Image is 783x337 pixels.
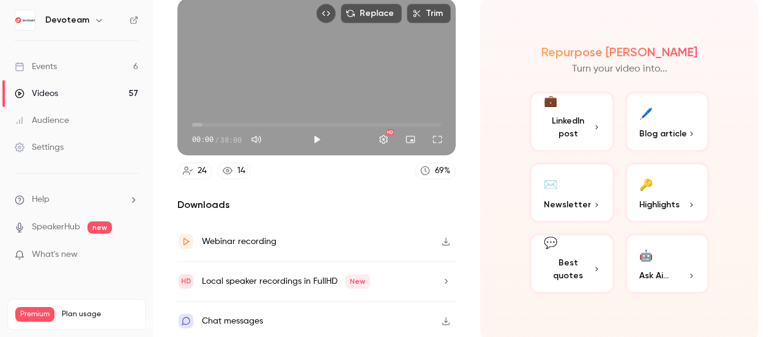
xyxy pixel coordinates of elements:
[544,93,557,109] div: 💼
[15,141,64,154] div: Settings
[202,274,370,289] div: Local speaker recordings in FullHD
[15,114,69,127] div: Audience
[220,134,242,145] span: 38:00
[541,45,697,59] h2: Repurpose [PERSON_NAME]
[45,14,89,26] h6: Devoteam
[371,127,396,152] button: Settings
[425,127,450,152] button: Full screen
[529,91,615,152] button: 💼LinkedIn post
[62,309,138,319] span: Plan usage
[198,165,207,177] div: 24
[529,233,615,294] button: 💬Best quotes
[639,245,653,264] div: 🤖
[215,134,219,145] span: /
[398,127,423,152] button: Turn on miniplayer
[316,4,336,23] button: Embed video
[15,10,35,30] img: Devoteam
[237,165,245,177] div: 14
[217,163,251,179] a: 14
[639,198,680,211] span: Highlights
[544,174,557,193] div: ✉️
[639,103,653,122] div: 🖊️
[192,134,213,145] span: 00:00
[341,4,402,23] button: Replace
[544,235,557,251] div: 💬
[544,114,593,140] span: LinkedIn post
[124,250,138,261] iframe: Noticeable Trigger
[639,269,669,282] span: Ask Ai...
[639,174,653,193] div: 🔑
[639,127,687,140] span: Blog article
[544,198,591,211] span: Newsletter
[32,221,80,234] a: SpeakerHub
[407,4,451,23] button: Trim
[202,234,276,249] div: Webinar recording
[15,87,58,100] div: Videos
[15,61,57,73] div: Events
[544,256,593,282] span: Best quotes
[625,162,710,223] button: 🔑Highlights
[32,193,50,206] span: Help
[87,221,112,234] span: new
[572,62,667,76] p: Turn your video into...
[435,165,450,177] div: 69 %
[177,163,212,179] a: 24
[345,274,370,289] span: New
[305,127,329,152] button: Play
[202,314,263,328] div: Chat messages
[15,307,54,322] span: Premium
[625,233,710,294] button: 🤖Ask Ai...
[15,193,138,206] li: help-dropdown-opener
[415,163,456,179] a: 69%
[177,198,456,212] h2: Downloads
[387,129,394,135] div: HD
[244,127,269,152] button: Mute
[32,248,78,261] span: What's new
[192,134,242,145] div: 00:00
[529,162,615,223] button: ✉️Newsletter
[625,91,710,152] button: 🖊️Blog article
